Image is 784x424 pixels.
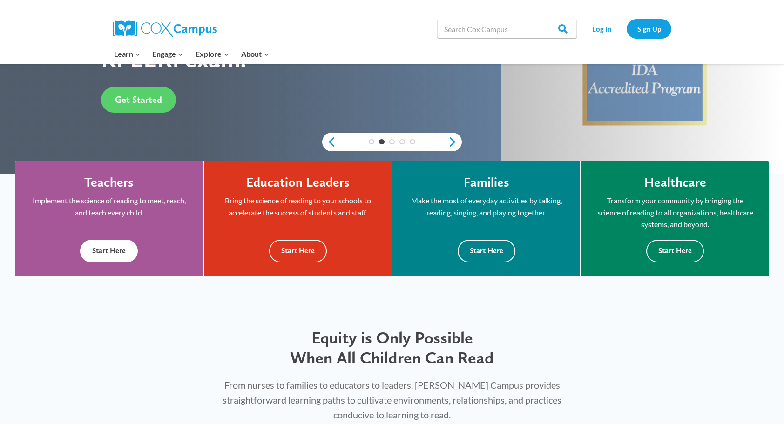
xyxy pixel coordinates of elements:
a: 3 [389,139,395,145]
span: Equity is Only Possible When All Children Can Read [290,328,494,368]
button: Start Here [80,240,138,262]
button: Child menu of Learn [108,44,147,64]
a: Get Started [101,87,176,113]
a: 1 [369,139,374,145]
a: Teachers Implement the science of reading to meet, reach, and teach every child. Start Here [15,161,203,277]
button: Child menu of About [235,44,275,64]
a: 5 [410,139,415,145]
a: Log In [581,19,622,38]
div: content slider buttons [322,133,462,151]
p: From nurses to families to educators to leaders, [PERSON_NAME] Campus provides straightforward le... [212,377,572,422]
p: Implement the science of reading to meet, reach, and teach every child. [29,195,189,218]
h4: Education Leaders [246,175,350,190]
a: 2 [379,139,385,145]
button: Start Here [646,240,704,262]
span: Get Started [115,94,162,105]
a: Sign Up [627,19,671,38]
h4: Families [464,175,509,190]
h4: Healthcare [644,175,706,190]
button: Child menu of Engage [147,44,190,64]
p: Transform your community by bringing the science of reading to all organizations, healthcare syst... [595,195,755,230]
input: Search Cox Campus [437,20,577,38]
a: Healthcare Transform your community by bringing the science of reading to all organizations, heal... [581,161,769,277]
p: Make the most of everyday activities by talking, reading, singing, and playing together. [406,195,566,218]
button: Start Here [458,240,515,262]
a: Families Make the most of everyday activities by talking, reading, singing, and playing together.... [392,161,580,277]
button: Child menu of Explore [189,44,235,64]
h4: Teachers [84,175,134,190]
nav: Secondary Navigation [581,19,671,38]
nav: Primary Navigation [108,44,275,64]
a: previous [322,136,336,148]
a: 4 [399,139,405,145]
button: Start Here [269,240,327,262]
a: next [448,136,462,148]
img: Cox Campus [113,20,217,37]
p: Bring the science of reading to your schools to accelerate the success of students and staff. [218,195,378,218]
a: Education Leaders Bring the science of reading to your schools to accelerate the success of stude... [204,161,392,277]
